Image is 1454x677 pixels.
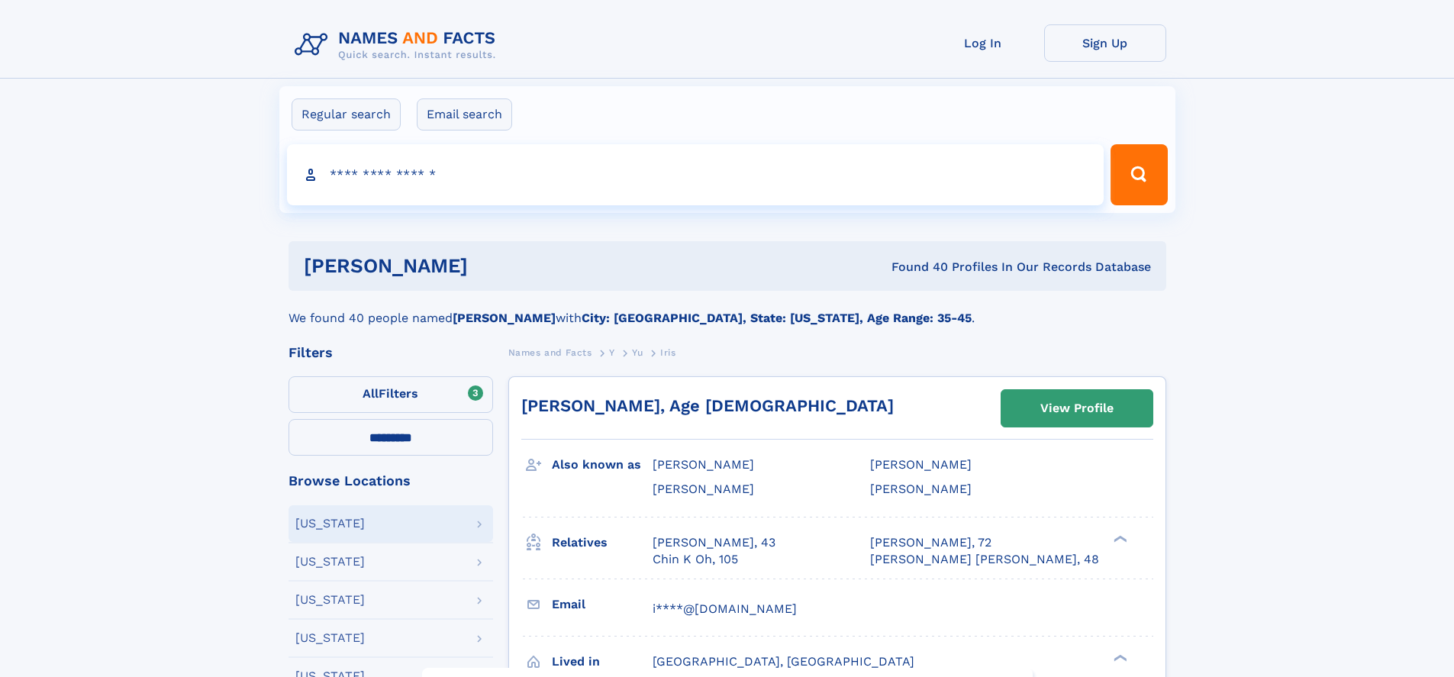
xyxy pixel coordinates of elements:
[453,311,556,325] b: [PERSON_NAME]
[653,482,754,496] span: [PERSON_NAME]
[508,343,592,362] a: Names and Facts
[289,24,508,66] img: Logo Names and Facts
[870,551,1099,568] a: [PERSON_NAME] [PERSON_NAME], 48
[363,386,379,401] span: All
[521,396,894,415] a: [PERSON_NAME], Age [DEMOGRAPHIC_DATA]
[1001,390,1153,427] a: View Profile
[660,347,675,358] span: Iris
[609,347,615,358] span: Y
[653,457,754,472] span: [PERSON_NAME]
[632,347,643,358] span: Yu
[552,592,653,617] h3: Email
[870,457,972,472] span: [PERSON_NAME]
[1110,534,1128,543] div: ❯
[653,654,914,669] span: [GEOGRAPHIC_DATA], [GEOGRAPHIC_DATA]
[870,534,991,551] a: [PERSON_NAME], 72
[1110,653,1128,662] div: ❯
[1111,144,1167,205] button: Search Button
[292,98,401,131] label: Regular search
[289,291,1166,327] div: We found 40 people named with .
[289,376,493,413] label: Filters
[922,24,1044,62] a: Log In
[304,256,680,276] h1: [PERSON_NAME]
[552,649,653,675] h3: Lived in
[295,632,365,644] div: [US_STATE]
[1040,391,1114,426] div: View Profile
[1044,24,1166,62] a: Sign Up
[295,594,365,606] div: [US_STATE]
[289,346,493,359] div: Filters
[870,482,972,496] span: [PERSON_NAME]
[679,259,1151,276] div: Found 40 Profiles In Our Records Database
[295,517,365,530] div: [US_STATE]
[552,530,653,556] h3: Relatives
[552,452,653,478] h3: Also known as
[582,311,972,325] b: City: [GEOGRAPHIC_DATA], State: [US_STATE], Age Range: 35-45
[417,98,512,131] label: Email search
[632,343,643,362] a: Yu
[289,474,493,488] div: Browse Locations
[653,534,775,551] a: [PERSON_NAME], 43
[609,343,615,362] a: Y
[295,556,365,568] div: [US_STATE]
[653,551,738,568] a: Chin K Oh, 105
[287,144,1104,205] input: search input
